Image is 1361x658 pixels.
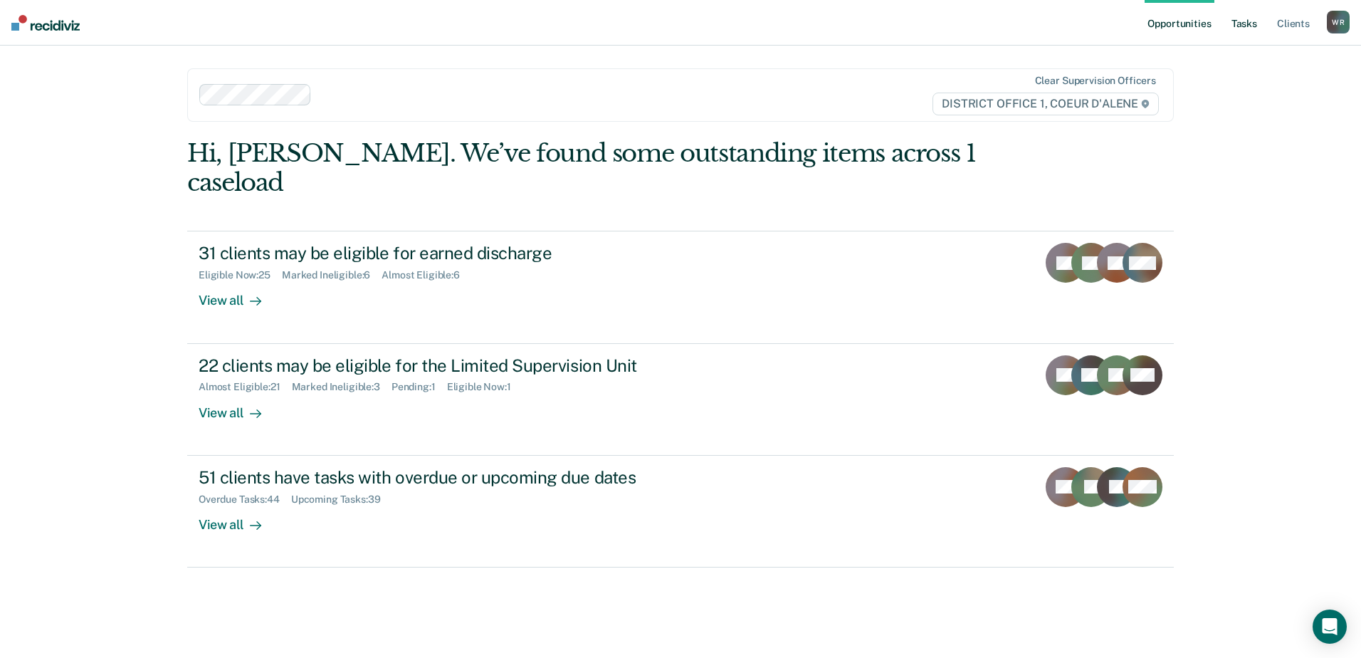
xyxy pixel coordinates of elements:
img: Recidiviz [11,15,80,31]
span: DISTRICT OFFICE 1, COEUR D'ALENE [932,93,1159,115]
div: Almost Eligible : 21 [199,381,292,393]
div: Overdue Tasks : 44 [199,493,291,506]
div: 31 clients may be eligible for earned discharge [199,243,698,263]
div: Marked Ineligible : 3 [292,381,392,393]
div: View all [199,281,278,309]
a: 31 clients may be eligible for earned dischargeEligible Now:25Marked Ineligible:6Almost Eligible:... [187,231,1174,343]
div: Clear supervision officers [1035,75,1156,87]
div: 22 clients may be eligible for the Limited Supervision Unit [199,355,698,376]
div: Hi, [PERSON_NAME]. We’ve found some outstanding items across 1 caseload [187,139,977,197]
div: Upcoming Tasks : 39 [291,493,392,506]
a: 51 clients have tasks with overdue or upcoming due datesOverdue Tasks:44Upcoming Tasks:39View all [187,456,1174,568]
div: Marked Ineligible : 6 [282,269,382,281]
div: View all [199,393,278,421]
div: Eligible Now : 1 [447,381,522,393]
div: Pending : 1 [392,381,447,393]
div: Eligible Now : 25 [199,269,282,281]
div: Almost Eligible : 6 [382,269,471,281]
div: W R [1327,11,1350,33]
div: Open Intercom Messenger [1313,610,1347,644]
button: WR [1327,11,1350,33]
div: 51 clients have tasks with overdue or upcoming due dates [199,467,698,488]
a: 22 clients may be eligible for the Limited Supervision UnitAlmost Eligible:21Marked Ineligible:3P... [187,344,1174,456]
div: View all [199,505,278,533]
